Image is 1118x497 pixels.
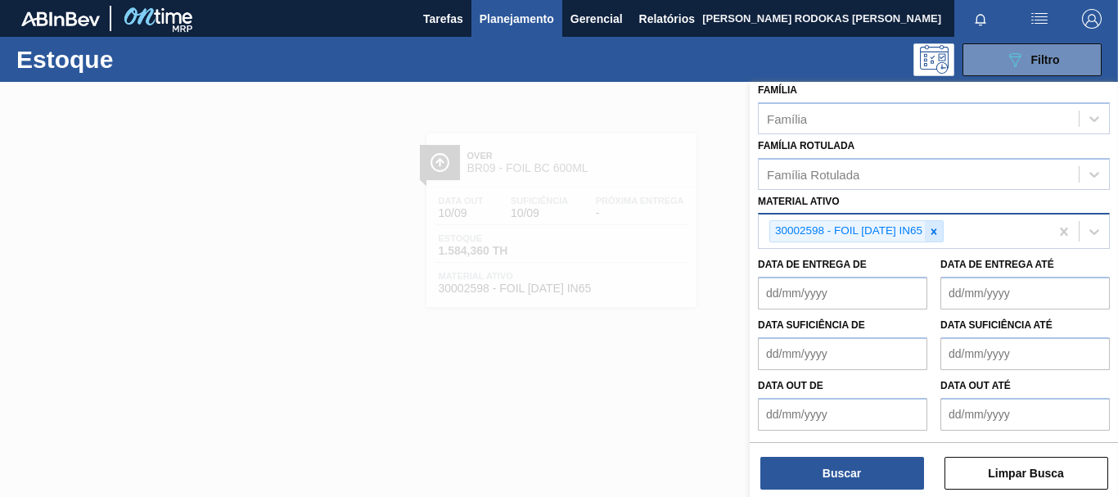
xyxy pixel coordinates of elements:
label: Data out de [758,380,823,391]
span: Gerencial [570,9,623,29]
label: Data de Entrega até [940,259,1054,270]
input: dd/mm/yyyy [940,337,1110,370]
div: 30002598 - FOIL [DATE] IN65 [770,221,925,242]
label: Data de Entrega de [758,259,867,270]
label: Família Rotulada [758,140,854,151]
span: Relatórios [639,9,695,29]
input: dd/mm/yyyy [940,277,1110,309]
label: Material ativo [758,196,840,207]
input: dd/mm/yyyy [758,337,927,370]
label: Família [758,84,797,96]
span: Planejamento [480,9,554,29]
img: Logout [1082,9,1102,29]
input: dd/mm/yyyy [758,398,927,431]
input: dd/mm/yyyy [758,277,927,309]
span: Tarefas [423,9,463,29]
label: Data suficiência de [758,319,865,331]
button: Notificações [954,7,1007,30]
button: Filtro [962,43,1102,76]
div: Família [767,111,807,125]
img: TNhmsLtSVTkK8tSr43FrP2fwEKptu5GPRR3wAAAABJRU5ErkJggg== [21,11,100,26]
input: dd/mm/yyyy [940,398,1110,431]
label: Data out até [940,380,1011,391]
h1: Estoque [16,50,246,69]
img: userActions [1030,9,1049,29]
div: Família Rotulada [767,167,859,181]
span: Filtro [1031,53,1060,66]
label: Data suficiência até [940,319,1053,331]
div: Pogramando: nenhum usuário selecionado [913,43,954,76]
